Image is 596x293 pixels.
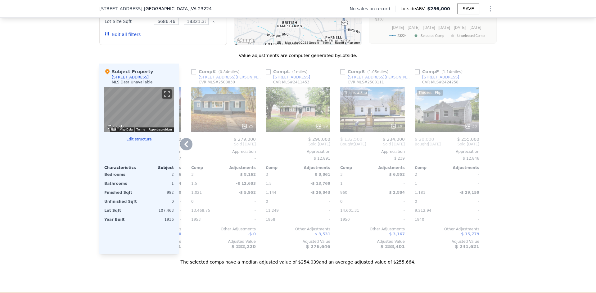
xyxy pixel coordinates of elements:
[459,190,479,195] span: -$ 29,159
[273,80,309,85] div: CVR MLS # 2411453
[266,142,330,147] span: Sold [DATE]
[306,244,330,249] span: $ 276,646
[415,215,446,224] div: 1940
[340,75,412,80] a: [STREET_ADDRESS][PERSON_NAME]
[99,6,142,12] span: [STREET_ADDRESS]
[298,165,330,170] div: Adjustments
[314,156,330,161] span: $ 12,891
[139,165,174,170] div: Subject
[212,20,215,23] button: Clear
[415,190,425,195] span: 1,181
[415,75,459,80] a: [STREET_ADDRESS]
[191,142,256,147] span: Sold [DATE]
[299,206,330,215] div: -
[415,142,428,147] span: Bought
[266,165,298,170] div: Comp
[104,137,174,142] button: Edit structure
[340,227,405,232] div: Other Adjustments
[140,197,174,206] div: 0
[454,25,466,30] text: [DATE]
[374,179,405,188] div: -
[191,69,242,75] div: Comp K
[448,179,479,188] div: -
[104,170,138,179] div: Bedrooms
[104,197,138,206] div: Unfinished Sqft
[441,142,479,147] span: Sold [DATE]
[340,239,405,244] div: Adjusted Value
[375,17,384,21] text: $150
[191,75,263,80] a: [STREET_ADDRESS][PERSON_NAME]
[381,244,405,249] span: $ 258,401
[266,239,330,244] div: Adjusted Value
[277,41,281,44] button: Keyboard shortcuts
[417,90,443,96] div: This is a Flip
[191,239,256,244] div: Adjusted Value
[392,25,404,30] text: [DATE]
[104,87,174,132] div: Street View
[236,181,256,186] span: -$ 12,683
[448,206,479,215] div: -
[308,137,330,142] span: $ 290,000
[248,232,256,236] span: -$ 0
[415,199,417,204] span: 0
[369,70,377,74] span: 1.05
[374,206,405,215] div: -
[340,199,343,204] span: 0
[142,6,212,12] span: , [GEOGRAPHIC_DATA]
[294,70,296,74] span: 1
[415,149,479,154] div: Appreciation
[457,34,485,38] text: Unselected Comp
[266,179,297,188] div: 1.5
[136,128,145,131] a: Terms
[383,137,405,142] span: $ 234,000
[340,69,391,75] div: Comp B
[316,123,328,129] div: 29
[239,190,256,195] span: -$ 5,952
[415,142,441,147] div: [DATE]
[111,128,116,131] button: Keyboard shortcuts
[225,197,256,206] div: -
[394,156,405,161] span: $ 239
[415,69,465,75] div: Comp F
[415,179,446,188] div: 1
[447,165,479,170] div: Adjustments
[266,215,297,224] div: 1958
[120,127,133,132] button: Map Data
[191,154,256,163] div: -
[340,208,359,213] span: 14,601.31
[112,75,149,80] div: [STREET_ADDRESS]
[290,70,310,74] span: ( miles)
[323,41,331,44] a: Terms
[457,137,479,142] span: $ 255,000
[104,188,138,197] div: Finished Sqft
[340,215,371,224] div: 1950
[266,172,268,177] span: 3
[335,41,360,44] a: Report a map error
[112,80,153,85] div: MLS Data Unavailable
[266,208,279,213] span: 11,249
[340,137,362,142] span: $ 132,500
[106,124,126,132] a: Open this area in Google Maps (opens a new window)
[484,2,497,15] button: Show Options
[458,3,479,14] button: SAVE
[463,156,479,161] span: $ 12,846
[191,208,210,213] span: 13,468.75
[397,34,407,38] text: 23224
[266,190,276,195] span: 1,144
[310,190,330,195] span: -$ 26,843
[315,232,330,236] span: $ 3,531
[105,31,141,38] button: Edit all filters
[374,215,405,224] div: -
[140,170,174,179] div: 2
[191,149,256,154] div: Appreciation
[191,199,194,204] span: 0
[99,52,497,59] div: Value adjustments are computer generated by Lotside .
[448,170,479,179] div: -
[225,206,256,215] div: -
[216,70,242,74] span: ( miles)
[189,6,212,11] span: , VA 23224
[443,70,451,74] span: 1.14
[340,142,366,147] div: [DATE]
[415,165,447,170] div: Comp
[99,254,497,265] div: The selected comps have a median adjusted value of $254,039 and an average adjusted value of $255...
